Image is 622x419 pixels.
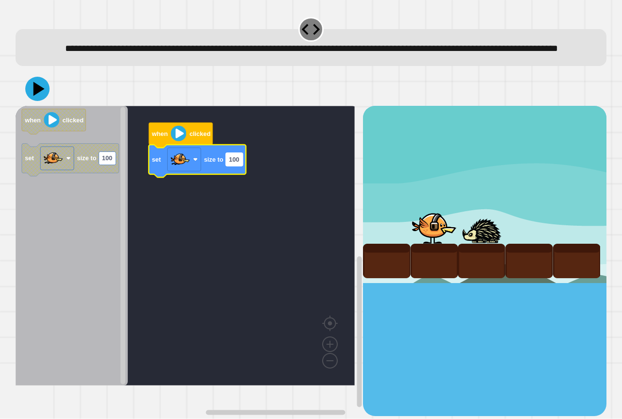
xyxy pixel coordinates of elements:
text: size to [77,155,96,162]
text: set [25,155,34,162]
text: 100 [102,155,112,162]
text: 100 [229,156,239,163]
text: size to [204,156,224,163]
text: clicked [63,117,84,124]
text: when [24,117,41,124]
text: when [151,130,168,137]
text: clicked [190,130,210,137]
text: set [152,156,161,163]
div: Blockly Workspace [16,106,363,416]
